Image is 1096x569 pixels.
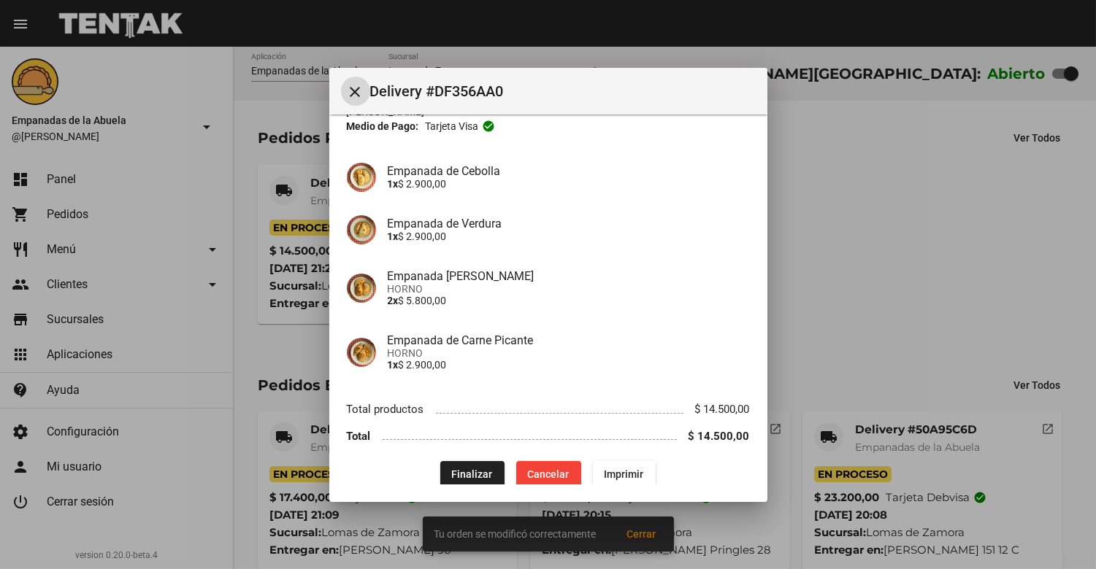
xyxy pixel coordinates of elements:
span: HORNO [388,283,750,295]
b: 1x [388,359,399,371]
img: 80da8329-9e11-41ab-9a6e-ba733f0c0218.jpg [347,215,376,244]
h4: Empanada de Verdura [388,217,750,231]
img: f753fea7-0f09-41b3-9a9e-ddb84fc3b359.jpg [347,274,376,303]
b: 1x [388,231,399,242]
button: Imprimir [593,461,656,487]
button: Cerrar [341,77,370,106]
span: HORNO [388,347,750,359]
img: 244b8d39-ba06-4741-92c7-e12f1b13dfde.jpg [347,338,376,367]
b: 1x [388,178,399,190]
h4: Empanada [PERSON_NAME] [388,269,750,283]
h4: Empanada de Cebolla [388,164,750,178]
li: Total productos $ 14.500,00 [347,396,750,423]
p: $ 2.900,00 [388,178,750,190]
span: Tarjeta visa [425,119,478,133]
span: Finalizar [452,468,493,480]
img: 4c2ccd53-78ad-4b11-8071-b758d1175bd1.jpg [347,163,376,192]
span: Delivery #DF356AA0 [370,80,756,103]
button: Cancelar [516,461,581,487]
span: Imprimir [605,468,644,480]
p: $ 2.900,00 [388,231,750,242]
button: Finalizar [440,461,505,487]
li: Total $ 14.500,00 [347,422,750,449]
h4: Empanada de Carne Picante [388,333,750,347]
strong: Medio de Pago: [347,119,419,133]
p: $ 5.800,00 [388,295,750,306]
b: 2x [388,295,399,306]
p: $ 2.900,00 [388,359,750,371]
mat-icon: check_circle [482,120,495,133]
mat-icon: Cerrar [347,83,364,101]
span: Cancelar [528,468,570,480]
